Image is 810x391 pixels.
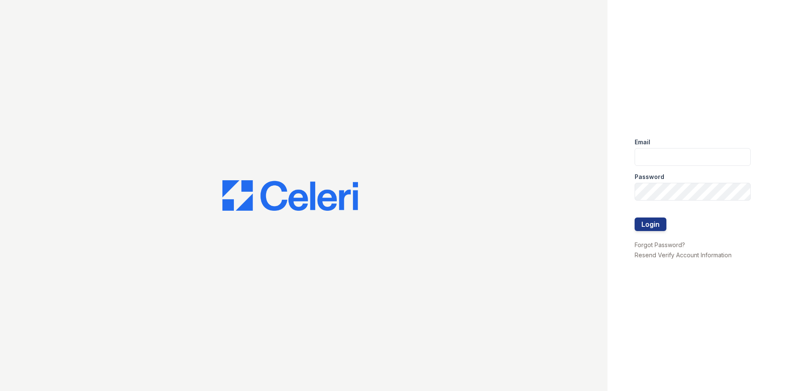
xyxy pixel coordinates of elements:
[222,180,358,211] img: CE_Logo_Blue-a8612792a0a2168367f1c8372b55b34899dd931a85d93a1a3d3e32e68fde9ad4.png
[635,218,666,231] button: Login
[635,241,685,248] a: Forgot Password?
[635,251,732,259] a: Resend Verify Account Information
[635,138,650,146] label: Email
[635,173,664,181] label: Password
